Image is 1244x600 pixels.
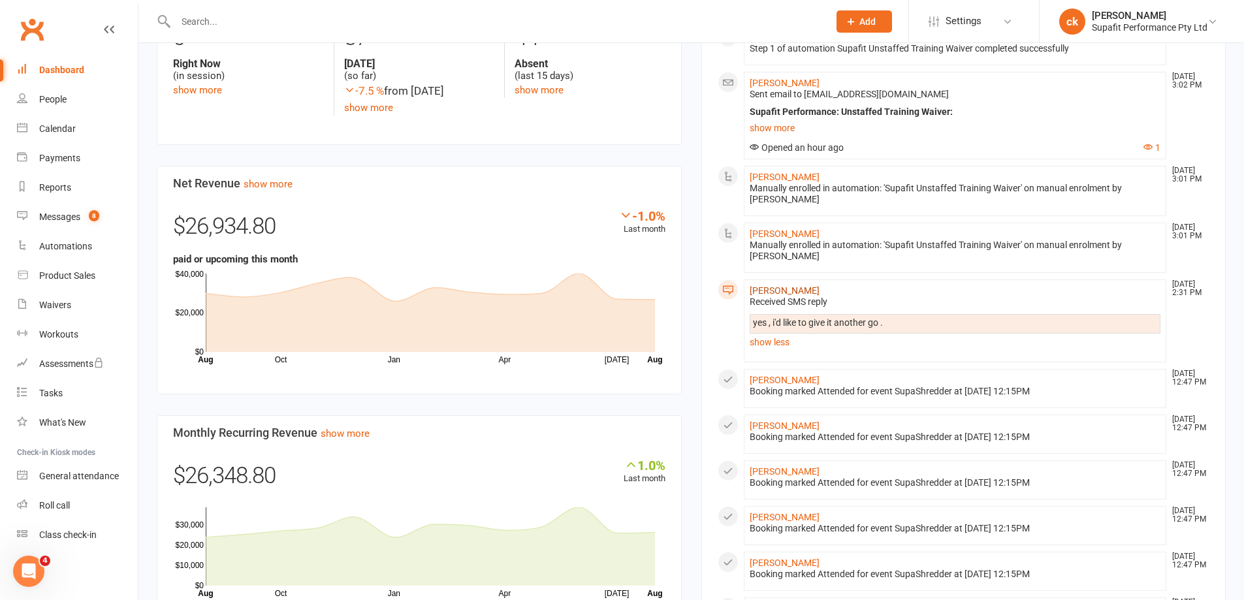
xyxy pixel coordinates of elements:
[515,57,665,82] div: (last 15 days)
[750,296,1161,308] div: Received SMS reply
[750,119,1161,137] a: show more
[750,285,820,296] a: [PERSON_NAME]
[1059,8,1085,35] div: ck
[173,57,324,82] div: (in session)
[1166,166,1209,183] time: [DATE] 3:01 PM
[1166,415,1209,432] time: [DATE] 12:47 PM
[750,106,1161,118] div: Supafit Performance: Unstaffed Training Waiver:
[750,333,1161,351] a: show less
[750,432,1161,443] div: Booking marked Attended for event SupaShredder at [DATE] 12:15PM
[750,183,1161,205] div: Manually enrolled in automation: 'Supafit Unstaffed Training Waiver' on manual enrolment by [PERS...
[39,471,119,481] div: General attendance
[39,388,63,398] div: Tasks
[17,261,138,291] a: Product Sales
[753,317,1158,328] div: yes , i'd like to give it another go .
[173,458,665,501] div: $26,348.80
[17,291,138,320] a: Waivers
[750,142,844,153] span: Opened an hour ago
[172,12,820,31] input: Search...
[946,7,981,36] span: Settings
[17,408,138,437] a: What's New
[837,10,892,33] button: Add
[1092,22,1207,33] div: Supafit Performance Pty Ltd
[173,57,324,70] strong: Right Now
[750,466,820,477] a: [PERSON_NAME]
[17,320,138,349] a: Workouts
[17,173,138,202] a: Reports
[1166,370,1209,387] time: [DATE] 12:47 PM
[39,529,97,540] div: Class check-in
[17,114,138,144] a: Calendar
[750,43,1161,54] div: Step 1 of automation Supafit Unstaffed Training Waiver completed successfully
[750,386,1161,397] div: Booking marked Attended for event SupaShredder at [DATE] 12:15PM
[750,172,820,182] a: [PERSON_NAME]
[321,428,370,439] a: show more
[750,89,949,99] span: Sent email to [EMAIL_ADDRESS][DOMAIN_NAME]
[39,300,71,310] div: Waivers
[750,558,820,568] a: [PERSON_NAME]
[750,229,820,239] a: [PERSON_NAME]
[344,84,384,97] span: -7.5 %
[17,144,138,173] a: Payments
[39,212,80,222] div: Messages
[344,57,494,70] strong: [DATE]
[13,556,44,587] iframe: Intercom live chat
[17,462,138,491] a: General attendance kiosk mode
[39,358,104,369] div: Assessments
[1166,223,1209,240] time: [DATE] 3:01 PM
[17,379,138,408] a: Tasks
[619,208,665,223] div: -1.0%
[39,153,80,163] div: Payments
[1143,142,1160,153] button: 1
[39,182,71,193] div: Reports
[173,177,665,190] h3: Net Revenue
[750,477,1161,488] div: Booking marked Attended for event SupaShredder at [DATE] 12:15PM
[750,569,1161,580] div: Booking marked Attended for event SupaShredder at [DATE] 12:15PM
[1092,10,1207,22] div: [PERSON_NAME]
[624,458,665,486] div: Last month
[750,240,1161,262] div: Manually enrolled in automation: 'Supafit Unstaffed Training Waiver' on manual enrolment by [PERS...
[750,78,820,88] a: [PERSON_NAME]
[39,65,84,75] div: Dashboard
[1166,461,1209,478] time: [DATE] 12:47 PM
[17,520,138,550] a: Class kiosk mode
[40,556,50,566] span: 4
[39,94,67,104] div: People
[17,202,138,232] a: Messages 8
[244,178,293,190] a: show more
[1166,72,1209,89] time: [DATE] 3:02 PM
[344,57,494,82] div: (so far)
[173,426,665,439] h3: Monthly Recurring Revenue
[16,13,48,46] a: Clubworx
[344,82,494,100] div: from [DATE]
[173,84,222,96] a: show more
[1166,280,1209,297] time: [DATE] 2:31 PM
[515,57,665,70] strong: Absent
[39,123,76,134] div: Calendar
[750,375,820,385] a: [PERSON_NAME]
[859,16,876,27] span: Add
[750,523,1161,534] div: Booking marked Attended for event SupaShredder at [DATE] 12:15PM
[17,349,138,379] a: Assessments
[619,208,665,236] div: Last month
[344,102,393,114] a: show more
[39,270,95,281] div: Product Sales
[624,458,665,472] div: 1.0%
[1166,507,1209,524] time: [DATE] 12:47 PM
[39,417,86,428] div: What's New
[89,210,99,221] span: 8
[1166,552,1209,569] time: [DATE] 12:47 PM
[173,208,665,251] div: $26,934.80
[17,55,138,85] a: Dashboard
[17,491,138,520] a: Roll call
[750,420,820,431] a: [PERSON_NAME]
[750,512,820,522] a: [PERSON_NAME]
[39,241,92,251] div: Automations
[39,329,78,339] div: Workouts
[515,84,564,96] a: show more
[17,85,138,114] a: People
[173,253,298,265] strong: paid or upcoming this month
[39,500,70,511] div: Roll call
[17,232,138,261] a: Automations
